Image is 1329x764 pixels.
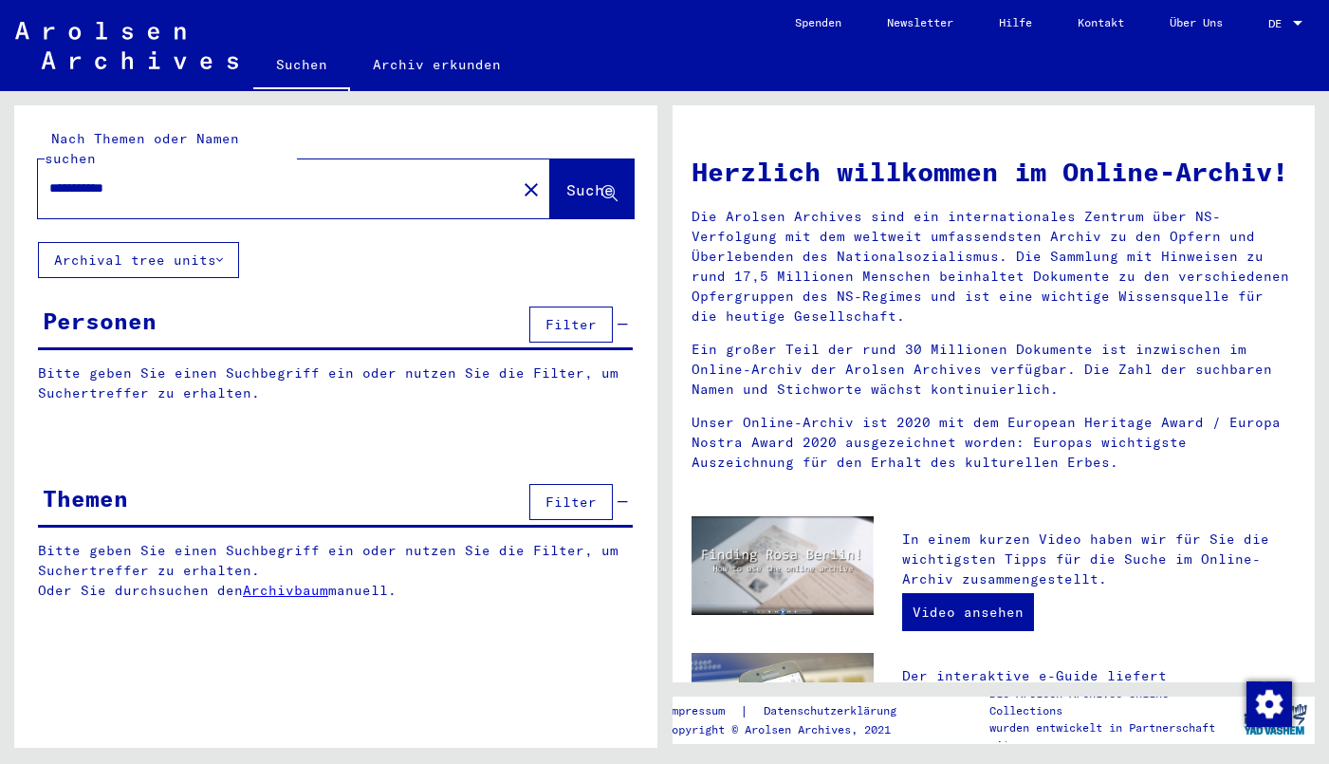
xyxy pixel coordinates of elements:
[665,721,919,738] p: Copyright © Arolsen Archives, 2021
[43,304,157,338] div: Personen
[692,516,874,616] img: video.jpg
[38,363,633,403] p: Bitte geben Sie einen Suchbegriff ein oder nutzen Sie die Filter, um Suchertreffer zu erhalten.
[43,481,128,515] div: Themen
[545,316,597,333] span: Filter
[350,42,524,87] a: Archiv erkunden
[529,484,613,520] button: Filter
[1240,696,1311,743] img: yv_logo.png
[1246,681,1292,727] img: Zustimmung ändern
[253,42,350,91] a: Suchen
[989,685,1234,719] p: Die Arolsen Archives Online-Collections
[692,340,1297,400] p: Ein großer Teil der rund 30 Millionen Dokumente ist inzwischen im Online-Archiv der Arolsen Archi...
[692,207,1297,326] p: Die Arolsen Archives sind ein internationales Zentrum über NS-Verfolgung mit dem weltweit umfasse...
[665,701,919,721] div: |
[989,719,1234,754] p: wurden entwickelt in Partnerschaft mit
[45,130,239,167] mat-label: Nach Themen oder Namen suchen
[520,178,543,201] mat-icon: close
[566,180,614,199] span: Suche
[692,152,1297,192] h1: Herzlich willkommen im Online-Archiv!
[748,701,919,721] a: Datenschutzerklärung
[902,593,1034,631] a: Video ansehen
[38,242,239,278] button: Archival tree units
[902,530,1296,589] p: In einem kurzen Video haben wir für Sie die wichtigsten Tipps für die Suche im Online-Archiv zusa...
[545,494,597,511] span: Filter
[550,159,634,218] button: Suche
[15,22,238,69] img: Arolsen_neg.svg
[1268,17,1289,30] span: DE
[243,582,328,599] a: Archivbaum
[665,701,740,721] a: Impressum
[38,541,634,601] p: Bitte geben Sie einen Suchbegriff ein oder nutzen Sie die Filter, um Suchertreffer zu erhalten. O...
[512,170,550,208] button: Clear
[529,307,613,343] button: Filter
[692,413,1297,473] p: Unser Online-Archiv ist 2020 mit dem European Heritage Award / Europa Nostra Award 2020 ausgezeic...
